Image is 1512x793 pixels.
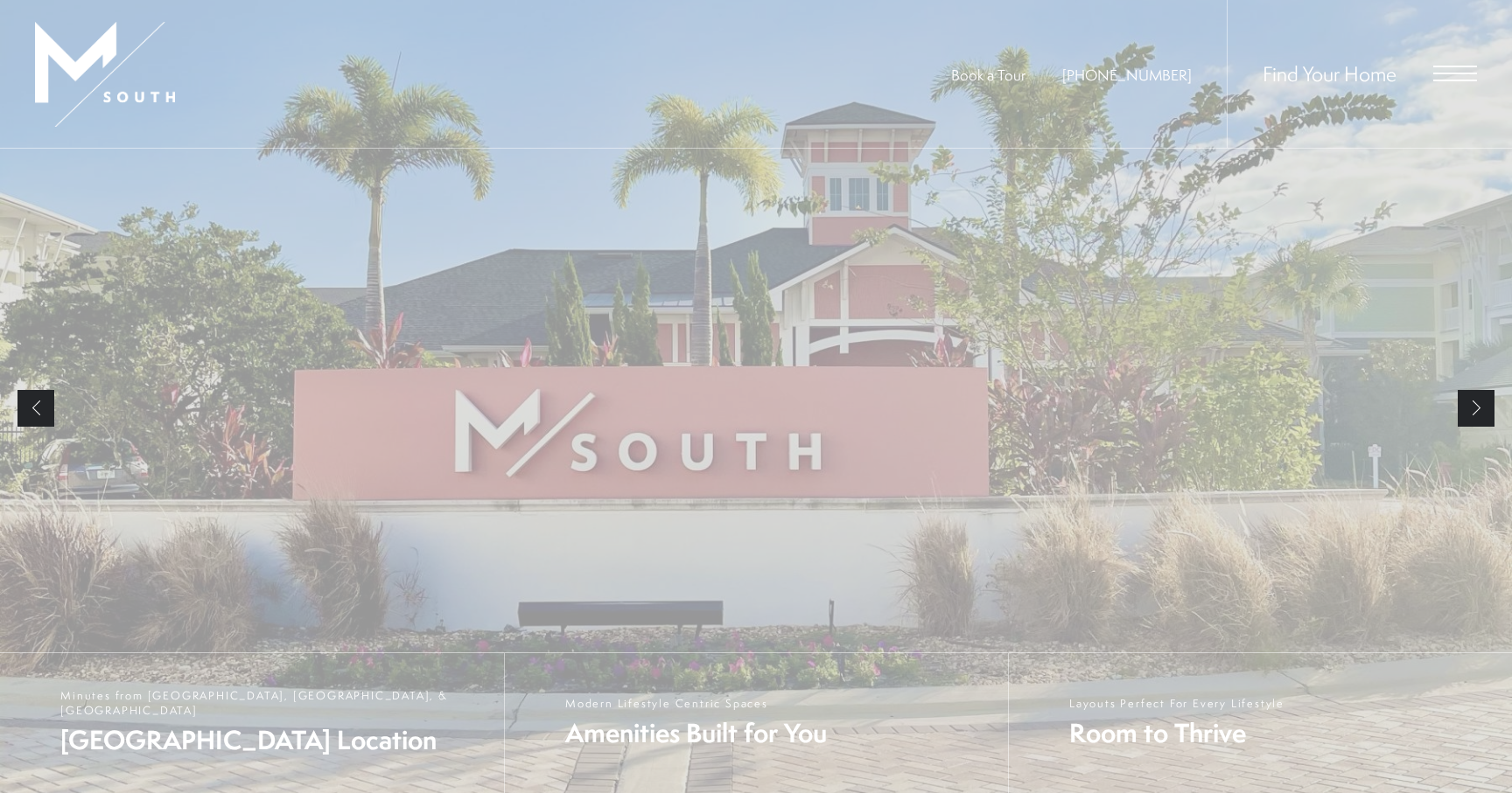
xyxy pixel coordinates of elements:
[35,22,175,127] img: MSouth
[1062,65,1192,85] a: Call Us at 813-570-8014
[17,390,54,427] a: Previous
[1433,66,1477,81] button: Open Menu
[565,696,827,711] span: Modern Lifestyle Centric Spaces
[1069,715,1284,751] span: Room to Thrive
[1263,59,1396,87] a: Find Your Home
[1062,65,1192,85] span: [PHONE_NUMBER]
[951,65,1025,85] a: Book a Tour
[60,722,486,758] span: [GEOGRAPHIC_DATA] Location
[565,715,827,751] span: Amenities Built for You
[60,688,486,718] span: Minutes from [GEOGRAPHIC_DATA], [GEOGRAPHIC_DATA], & [GEOGRAPHIC_DATA]
[1008,653,1512,793] a: Layouts Perfect For Every Lifestyle
[1458,390,1494,427] a: Next
[504,653,1008,793] a: Modern Lifestyle Centric Spaces
[1069,696,1284,711] span: Layouts Perfect For Every Lifestyle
